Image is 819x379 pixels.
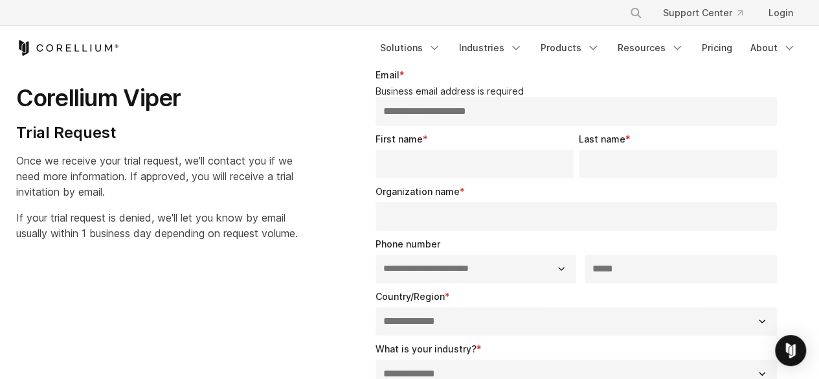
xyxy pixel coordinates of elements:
span: Phone number [376,238,440,249]
span: Last name [579,133,625,144]
a: Login [758,1,803,25]
button: Search [624,1,647,25]
h4: Trial Request [16,123,298,143]
div: Open Intercom Messenger [775,335,806,366]
span: Once we receive your trial request, we'll contact you if we need more information. If approved, y... [16,154,293,198]
span: If your trial request is denied, we'll let you know by email usually within 1 business day depend... [16,211,298,240]
a: Resources [610,36,691,60]
span: Email [376,69,399,80]
a: Products [533,36,607,60]
span: What is your industry? [376,343,477,354]
a: Support Center [653,1,753,25]
a: Industries [451,36,530,60]
a: About [743,36,803,60]
span: First name [376,133,423,144]
a: Solutions [372,36,449,60]
span: Organization name [376,186,460,197]
a: Corellium Home [16,40,119,56]
legend: Business email address is required [376,86,783,97]
h1: Corellium Viper [16,84,298,113]
span: Country/Region [376,291,445,302]
div: Navigation Menu [614,1,803,25]
a: Pricing [694,36,740,60]
div: Navigation Menu [372,36,803,60]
